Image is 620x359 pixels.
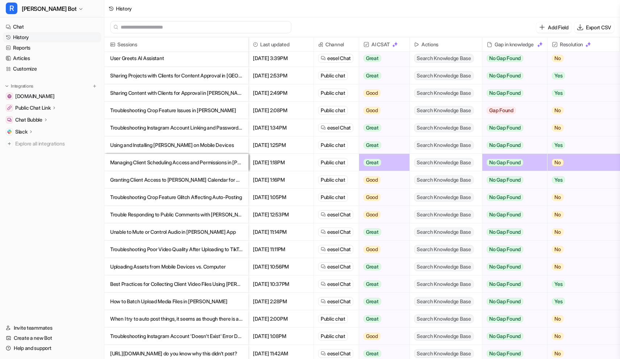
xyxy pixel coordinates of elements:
button: Good [359,241,405,258]
span: Great [363,142,381,149]
a: eesel Chat [321,280,351,288]
img: eeselChat [321,264,326,269]
p: Uploading Assets from Mobile Devices vs. Computer [110,258,242,275]
img: eeselChat [321,56,326,61]
button: Good [359,189,405,206]
img: eeselChat [321,229,326,235]
span: Great [363,55,381,62]
span: [DATE] 1:25PM [251,136,311,154]
span: No Gap Found [487,124,523,131]
button: Great [359,293,405,310]
span: Great [363,228,381,236]
img: eeselChat [321,247,326,252]
p: User Greets AI Assistant [110,50,242,67]
span: [DATE] 1:08PM [251,328,311,345]
span: eesel Chat [327,280,351,288]
span: Great [363,280,381,288]
p: Unable to Mute or Control Audio in [PERSON_NAME] App [110,223,242,241]
span: No [552,350,563,357]
a: Customize [3,64,101,74]
span: No [552,246,563,253]
a: eesel Chat [321,298,351,305]
p: Sharing Content with Clients for Approval in [PERSON_NAME] [110,84,242,102]
button: No Gap Found [482,50,542,67]
span: eesel Chat [327,263,351,270]
a: History [3,32,101,42]
button: Good [359,102,405,119]
span: [PERSON_NAME] Bot [22,4,76,14]
span: No Gap Found [487,350,523,357]
span: eesel Chat [327,124,351,131]
span: No [552,107,563,114]
span: [DATE] 2:00PM [251,310,311,328]
span: No Gap Found [487,72,523,79]
button: No [548,310,614,328]
span: Search Knowledge Base [414,193,474,202]
span: Search Knowledge Base [414,71,474,80]
span: eesel Chat [327,211,351,218]
img: expand menu [4,84,9,89]
button: Great [359,223,405,241]
span: No [552,55,563,62]
button: No Gap Found [482,223,542,241]
img: getrella.com [7,94,12,98]
button: No Gap Found [482,136,542,154]
span: No Gap Found [487,333,523,340]
button: Great [359,154,405,171]
span: eesel Chat [327,298,351,305]
button: Gap Found [482,102,542,119]
div: Public chat [318,141,348,149]
span: No Gap Found [487,246,523,253]
p: Troubleshooting Instagram Account Linking and Password Issues [110,119,242,136]
div: Public chat [318,176,348,184]
button: No Gap Found [482,206,542,223]
div: Gap in knowledge [485,37,544,52]
span: Good [363,89,380,97]
span: Yes [552,176,565,183]
p: Troubleshooting Instagram Account 'Doesn't Exist' Error During Reconnection [110,328,242,345]
p: Public Chat Link [15,104,51,111]
div: Public chat [318,89,348,97]
span: No [552,263,563,270]
a: eesel Chat [321,211,351,218]
img: Public Chat Link [7,106,12,110]
a: eesel Chat [321,263,351,270]
button: No [548,223,614,241]
span: [DATE] 11:14PM [251,223,311,241]
button: No Gap Found [482,84,542,102]
span: eesel Chat [327,55,351,62]
span: Yes [552,280,565,288]
button: No [548,206,614,223]
span: Last updated [251,37,311,52]
h2: Actions [421,37,438,52]
a: Reports [3,43,101,53]
p: Best Practices for Collecting Client Video Files Using [PERSON_NAME] [110,275,242,293]
p: Slack [15,128,28,135]
span: Search Knowledge Base [414,297,474,306]
button: No Gap Found [482,189,542,206]
span: Search Knowledge Base [414,210,474,219]
span: Search Knowledge Base [414,280,474,288]
a: getrella.com[DOMAIN_NAME] [3,91,101,101]
span: No Gap Found [487,55,523,62]
span: Yes [552,72,565,79]
button: No [548,241,614,258]
span: [DATE] 1:16PM [251,171,311,189]
div: Public chat [318,71,348,80]
span: Search Knowledge Base [414,141,474,149]
button: No Gap Found [482,241,542,258]
span: No [552,194,563,201]
p: Export CSV [586,24,611,31]
button: No Gap Found [482,275,542,293]
span: Channel [317,37,356,52]
span: Great [363,298,381,305]
p: Troubleshooting Crop Feature Glitch Affecting Auto-Posting [110,189,242,206]
a: eesel Chat [321,350,351,357]
span: Great [363,124,381,131]
button: No Gap Found [482,310,542,328]
span: Search Knowledge Base [414,245,474,254]
p: When I try to auto post things, it seems as though there is a glitch. [110,310,242,328]
button: Great [359,67,405,84]
a: Explore all integrations [3,139,101,149]
span: No Gap Found [487,280,523,288]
